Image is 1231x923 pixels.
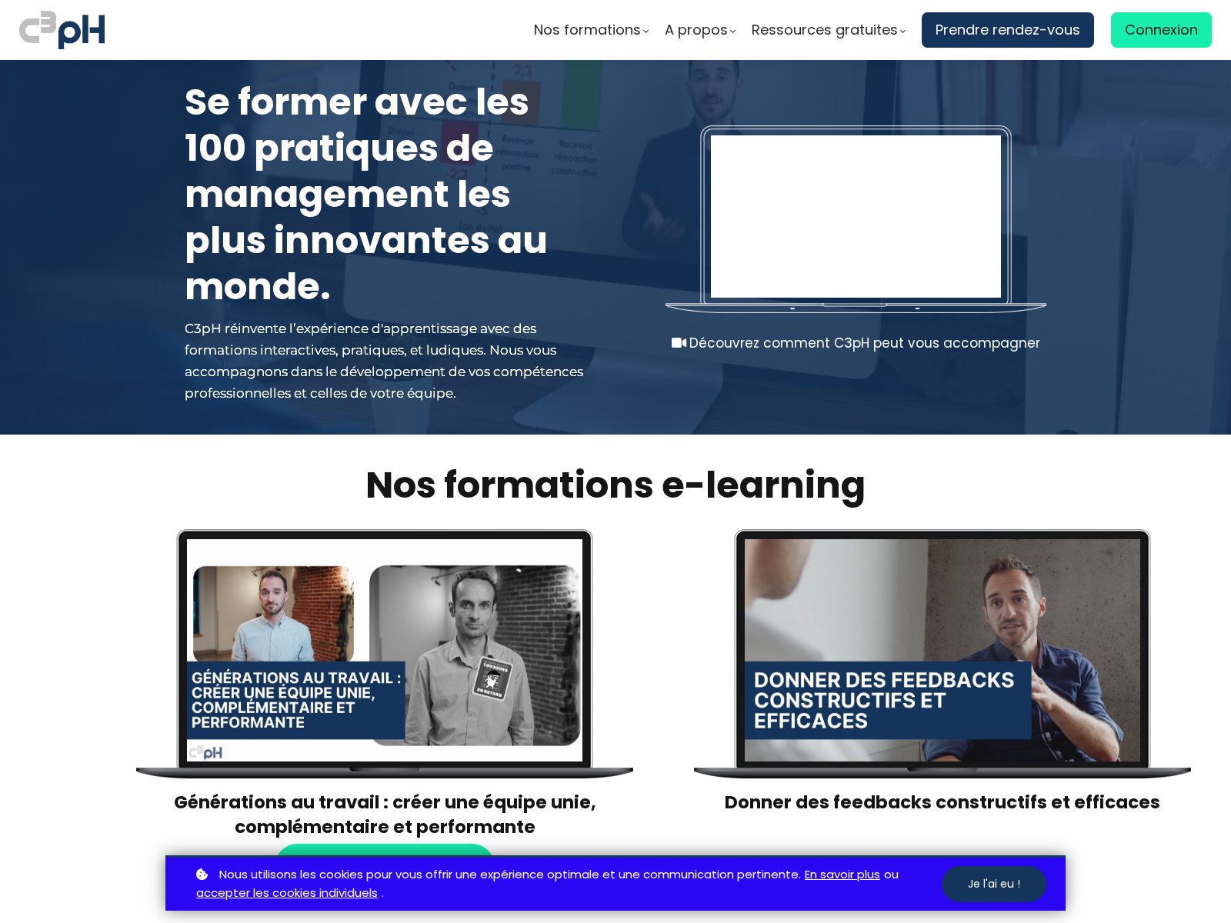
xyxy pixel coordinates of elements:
a: Prendre rendez-vous [922,12,1094,48]
button: Je l'ai eu ! [942,866,1046,902]
span: Prendre rendez-vous [936,18,1080,42]
p: ou . [192,865,942,904]
h2: Nos formations e-learning [19,461,1212,509]
h1: Se former avec les 100 pratiques de management les plus innovantes au monde. [185,79,585,310]
img: logo C3PH [19,8,105,52]
span: Connexion [1125,18,1198,42]
div: C3pH réinvente l’expérience d'apprentissage avec des formations interactives, pratiques, et ludiq... [185,318,585,404]
div: Découvrez comment C3pH peut vous accompagner [666,332,1046,354]
button: Découvrir la formation [275,844,495,889]
h3: Générations au travail : créer une équipe unie, complémentaire et performante [135,790,635,839]
a: A propos [665,18,735,42]
span: A propos [665,18,728,42]
span: Ressources gratuites [752,18,898,42]
span: Nos formations [534,18,641,42]
h3: Donner des feedbacks constructifs et efficaces [692,790,1193,839]
span: Nous utilisons les cookies pour vous offrir une expérience optimale et une communication pertinente. [219,865,801,885]
a: En savoir plus [805,865,880,885]
a: Connexion [1111,12,1212,48]
a: accepter les cookies individuels [196,884,378,903]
